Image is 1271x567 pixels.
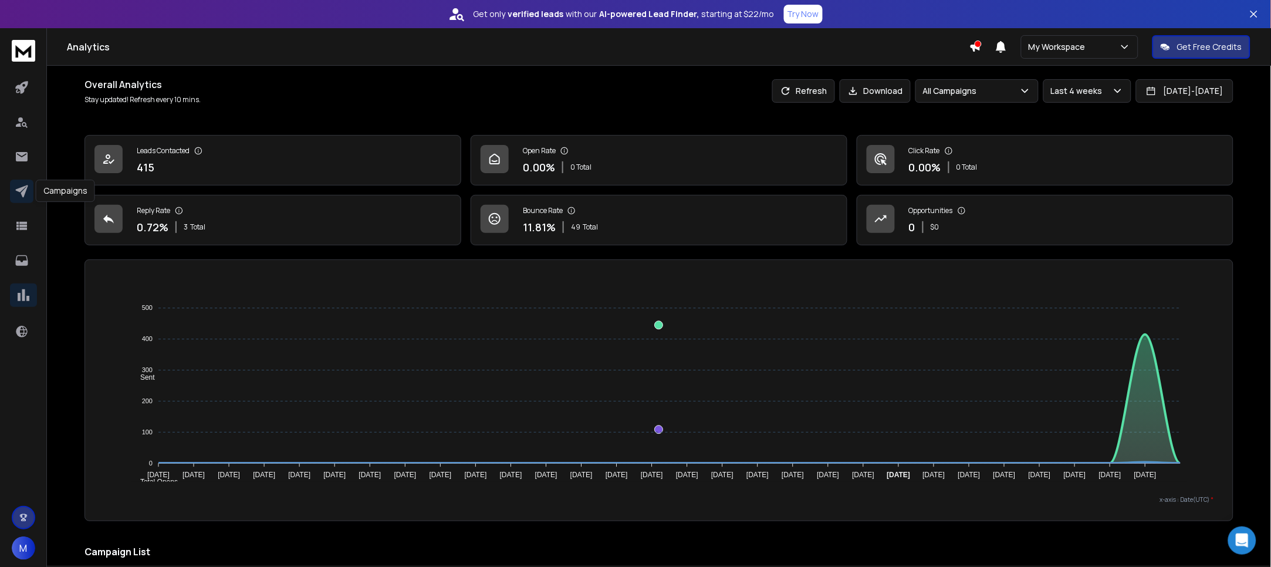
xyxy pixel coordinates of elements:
[394,471,417,480] tspan: [DATE]
[887,471,911,480] tspan: [DATE]
[923,471,945,480] tspan: [DATE]
[746,471,769,480] tspan: [DATE]
[12,40,35,62] img: logo
[147,471,170,480] tspan: [DATE]
[142,397,153,404] tspan: 200
[857,195,1233,245] a: Opportunities0$0
[104,495,1214,504] p: x-axis : Date(UTC)
[864,85,903,97] p: Download
[570,471,593,480] tspan: [DATE]
[676,471,698,480] tspan: [DATE]
[923,85,982,97] p: All Campaigns
[12,536,35,560] button: M
[1029,471,1051,480] tspan: [DATE]
[796,85,827,97] p: Refresh
[772,79,835,103] button: Refresh
[142,428,153,436] tspan: 100
[84,95,201,104] p: Stay updated! Refresh every 10 mins.
[523,146,556,156] p: Open Rate
[137,146,190,156] p: Leads Contacted
[1177,41,1242,53] p: Get Free Credits
[84,77,201,92] h1: Overall Analytics
[1051,85,1107,97] p: Last 4 weeks
[931,222,939,232] p: $ 0
[473,8,775,20] p: Get only with our starting at $22/mo
[1064,471,1086,480] tspan: [DATE]
[535,471,557,480] tspan: [DATE]
[465,471,487,480] tspan: [DATE]
[583,222,598,232] span: Total
[599,8,699,20] strong: AI-powered Lead Finder,
[84,545,1233,559] h2: Campaign List
[909,219,915,235] p: 0
[993,471,1016,480] tspan: [DATE]
[523,206,563,215] p: Bounce Rate
[190,222,205,232] span: Total
[958,471,981,480] tspan: [DATE]
[430,471,452,480] tspan: [DATE]
[523,159,555,176] p: 0.00 %
[782,471,804,480] tspan: [DATE]
[323,471,346,480] tspan: [DATE]
[500,471,522,480] tspan: [DATE]
[956,163,978,172] p: 0 Total
[131,478,178,486] span: Total Opens
[471,195,847,245] a: Bounce Rate11.81%49Total
[36,180,95,202] div: Campaigns
[523,219,556,235] p: 11.81 %
[131,373,155,382] span: Sent
[1228,526,1256,555] div: Open Intercom Messenger
[840,79,911,103] button: Download
[787,8,819,20] p: Try Now
[571,222,580,232] span: 49
[67,40,969,54] h1: Analytics
[641,471,663,480] tspan: [DATE]
[857,135,1233,185] a: Click Rate0.00%0 Total
[570,163,591,172] p: 0 Total
[1134,471,1157,480] tspan: [DATE]
[137,219,168,235] p: 0.72 %
[218,471,240,480] tspan: [DATE]
[909,146,940,156] p: Click Rate
[149,460,153,467] tspan: 0
[137,159,154,176] p: 415
[606,471,628,480] tspan: [DATE]
[909,206,953,215] p: Opportunities
[84,195,461,245] a: Reply Rate0.72%3Total
[817,471,840,480] tspan: [DATE]
[142,305,153,312] tspan: 500
[1152,35,1250,59] button: Get Free Credits
[1029,41,1090,53] p: My Workspace
[137,206,170,215] p: Reply Rate
[142,336,153,343] tspan: 400
[1099,471,1121,480] tspan: [DATE]
[909,159,941,176] p: 0.00 %
[359,471,381,480] tspan: [DATE]
[711,471,733,480] tspan: [DATE]
[784,5,823,23] button: Try Now
[142,366,153,373] tspan: 300
[184,222,188,232] span: 3
[84,135,461,185] a: Leads Contacted415
[471,135,847,185] a: Open Rate0.00%0 Total
[853,471,875,480] tspan: [DATE]
[182,471,205,480] tspan: [DATE]
[1136,79,1233,103] button: [DATE]-[DATE]
[508,8,563,20] strong: verified leads
[288,471,310,480] tspan: [DATE]
[253,471,275,480] tspan: [DATE]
